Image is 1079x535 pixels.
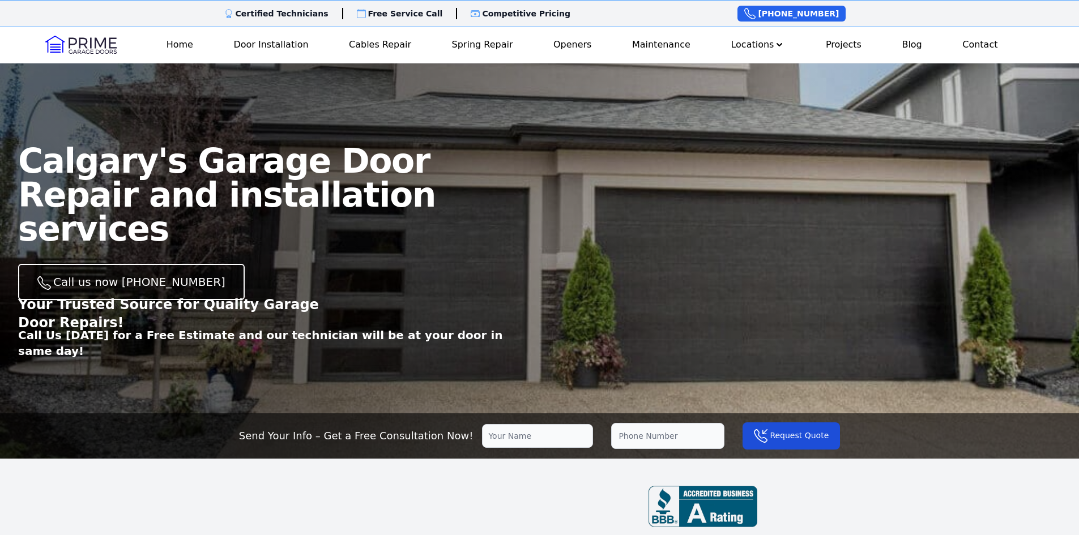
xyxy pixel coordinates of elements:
[482,424,593,448] input: Your Name
[611,423,724,449] input: Phone Number
[162,33,198,56] a: Home
[897,33,926,56] a: Blog
[549,33,596,56] a: Openers
[743,422,840,450] button: Request Quote
[482,8,570,19] p: Competitive Pricing
[344,33,416,56] a: Cables Repair
[726,33,790,56] button: Locations
[18,141,436,249] span: Calgary's Garage Door Repair and installation services
[18,296,344,332] p: Your Trusted Source for Quality Garage Door Repairs!
[958,33,1002,56] a: Contact
[737,6,846,22] a: [PHONE_NUMBER]
[239,428,474,444] p: Send Your Info – Get a Free Consultation Now!
[236,8,329,19] p: Certified Technicians
[229,33,313,56] a: Door Installation
[649,486,757,527] img: BBB-review
[368,8,443,19] p: Free Service Call
[447,33,518,56] a: Spring Repair
[18,264,245,300] a: Call us now [PHONE_NUMBER]
[628,33,695,56] a: Maintenance
[45,36,117,54] img: Logo
[18,327,540,359] p: Call Us [DATE] for a Free Estimate and our technician will be at your door in same day!
[821,33,866,56] a: Projects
